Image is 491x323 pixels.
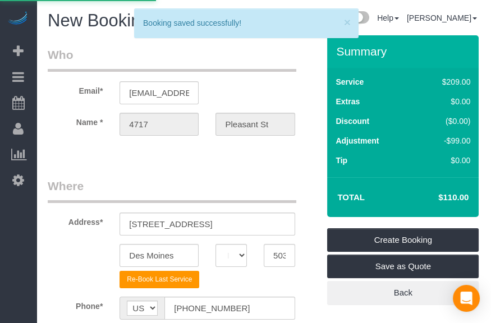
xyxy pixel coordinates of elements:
label: Address* [39,213,111,228]
div: $0.00 [419,155,471,166]
div: -$99.00 [419,135,471,146]
label: Phone* [39,297,111,312]
legend: Who [48,47,296,72]
a: Create Booking [327,228,479,252]
span: New Booking [48,11,150,30]
input: Last Name* [215,113,295,136]
input: Email* [120,81,199,104]
label: Name * [39,113,111,128]
div: $209.00 [419,76,471,87]
label: Tip [336,155,347,166]
label: Email* [39,81,111,96]
strong: Total [337,192,365,202]
label: Service [336,76,364,87]
a: Help [377,13,399,22]
legend: Where [48,178,296,203]
div: Open Intercom Messenger [453,285,480,312]
h3: Summary [336,45,473,58]
label: Extras [336,96,360,107]
input: City* [120,244,199,267]
h4: $110.00 [405,193,469,202]
label: Discount [336,116,369,127]
a: [PERSON_NAME] [407,13,477,22]
a: Back [327,281,479,304]
input: Phone* [164,297,295,320]
button: × [344,16,351,28]
img: Automaid Logo [7,11,29,27]
div: Booking saved successfully! [143,17,350,29]
label: Adjustment [336,135,379,146]
div: ($0.00) [419,116,471,127]
a: Save as Quote [327,255,479,278]
button: Re-Book Last Service [120,271,199,288]
img: New interface [351,11,369,26]
input: First Name* [120,113,199,136]
input: Zip Code* [264,244,295,267]
div: $0.00 [419,96,471,107]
